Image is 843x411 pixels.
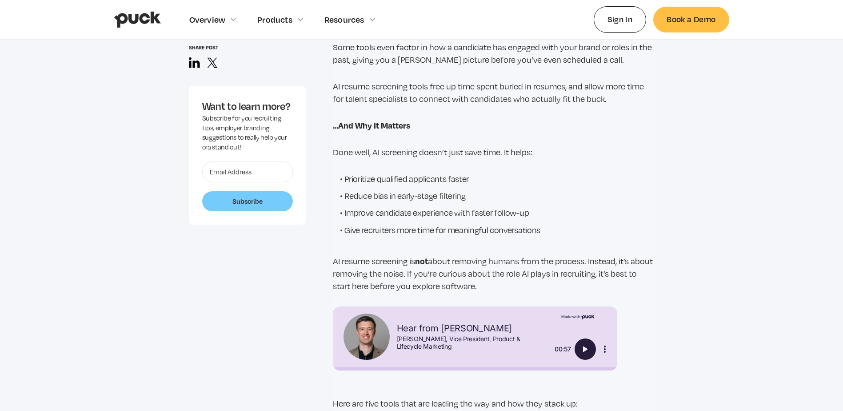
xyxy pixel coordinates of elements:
a: Book a Demo [653,7,729,32]
li: Improve candidate experience with faster follow-up [340,206,655,218]
a: Sign In [594,6,647,32]
img: Made with Puck [561,314,595,319]
li: Give recruiters more time for meaningful conversations [340,224,655,235]
div: Hear from [PERSON_NAME] [397,323,543,334]
div: [PERSON_NAME], Vice President, Product & Lifecycle Marketing [397,335,543,351]
p: Done well, AI screening doesn’t just save time. It helps: [333,146,655,158]
div: Resources [324,15,364,24]
div: Share post [189,44,306,50]
form: Want to learn more? [202,161,293,212]
input: Subscribe [202,191,293,212]
li: Prioritize qualified applicants faster [340,173,655,184]
div: Subscribe for you recruiting tips, employer branding suggestions to really help your ora stand out! [202,114,293,152]
div: Overview [189,15,226,24]
button: Play [575,338,596,360]
div: Products [257,15,292,24]
img: Tom Gardiner headshot [344,314,390,360]
li: Reduce bias in early-stage filtering [340,189,655,201]
p: Some tools even factor in how a candidate has engaged with your brand or roles in the past, givin... [333,41,655,66]
p: AI resume screening tools free up time spent buried in resumes, and allow more time for talent sp... [333,80,655,105]
p: ‍ [333,371,655,383]
p: AI resume screening is about removing humans from the process. Instead, it’s about removing the n... [333,255,655,292]
strong: not [415,255,428,266]
strong: …And Why It Matters [333,120,410,131]
div: Want to learn more? [202,99,293,113]
button: More options [599,344,610,355]
p: Here are five tools that are leading the way and how they stack up: [333,397,655,410]
div: 00:57 [546,344,571,355]
input: Email Address [202,161,293,182]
